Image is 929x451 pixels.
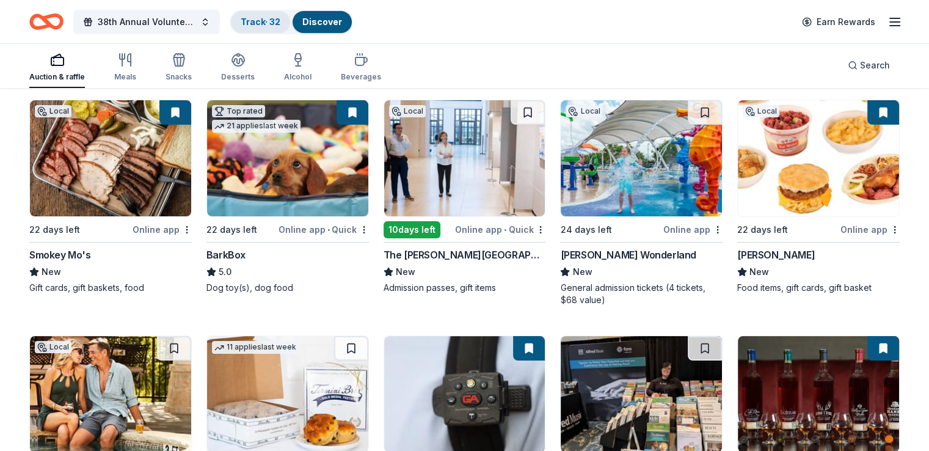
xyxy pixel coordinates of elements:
[206,100,369,294] a: Image for BarkBoxTop rated21 applieslast week22 days leftOnline app•QuickBarkBox5.0Dog toy(s), do...
[560,222,611,237] div: 24 days left
[114,48,136,88] button: Meals
[29,48,85,88] button: Auction & raffle
[35,105,71,117] div: Local
[42,265,61,279] span: New
[341,48,381,88] button: Beverages
[98,15,195,29] span: 38th Annual Volunteer Fire Department Fall Fundraiser
[566,105,602,117] div: Local
[384,248,546,262] div: The [PERSON_NAME][GEOGRAPHIC_DATA]
[73,10,220,34] button: 38th Annual Volunteer Fire Department Fall Fundraiser
[29,282,192,294] div: Gift cards, gift baskets, food
[743,105,779,117] div: Local
[221,72,255,82] div: Desserts
[838,53,900,78] button: Search
[166,48,192,88] button: Snacks
[560,282,723,306] div: General admission tickets (4 tickets, $68 value)
[29,100,192,294] a: Image for Smokey Mo'sLocal22 days leftOnline appSmokey Mo'sNewGift cards, gift baskets, food
[840,222,900,237] div: Online app
[396,265,415,279] span: New
[572,265,592,279] span: New
[219,265,231,279] span: 5.0
[384,100,546,294] a: Image for The Bush CenterLocal10days leftOnline app•QuickThe [PERSON_NAME][GEOGRAPHIC_DATA]NewAdm...
[166,72,192,82] div: Snacks
[35,341,71,353] div: Local
[737,248,815,262] div: [PERSON_NAME]
[30,100,191,216] img: Image for Smokey Mo's
[737,282,900,294] div: Food items, gift cards, gift basket
[737,222,788,237] div: 22 days left
[212,105,265,117] div: Top rated
[241,16,280,27] a: Track· 32
[206,282,369,294] div: Dog toy(s), dog food
[327,225,330,235] span: •
[302,16,342,27] a: Discover
[560,248,696,262] div: [PERSON_NAME] Wonderland
[206,248,246,262] div: BarkBox
[384,282,546,294] div: Admission passes, gift items
[737,100,900,294] a: Image for Bill MillerLocal22 days leftOnline app[PERSON_NAME]NewFood items, gift cards, gift basket
[561,100,722,216] img: Image for Morgan's Wonderland
[206,222,257,237] div: 22 days left
[749,265,769,279] span: New
[455,222,545,237] div: Online app Quick
[795,11,883,33] a: Earn Rewards
[860,58,890,73] span: Search
[663,222,723,237] div: Online app
[29,7,64,36] a: Home
[221,48,255,88] button: Desserts
[207,100,368,216] img: Image for BarkBox
[389,105,426,117] div: Local
[212,120,301,133] div: 21 applies last week
[133,222,192,237] div: Online app
[230,10,353,34] button: Track· 32Discover
[284,72,311,82] div: Alcohol
[29,222,80,237] div: 22 days left
[284,48,311,88] button: Alcohol
[384,100,545,216] img: Image for The Bush Center
[279,222,369,237] div: Online app Quick
[560,100,723,306] a: Image for Morgan's WonderlandLocal24 days leftOnline app[PERSON_NAME] WonderlandNewGeneral admiss...
[29,248,91,262] div: Smokey Mo's
[212,341,299,354] div: 11 applies last week
[341,72,381,82] div: Beverages
[384,221,440,238] div: 10 days left
[504,225,506,235] span: •
[29,72,85,82] div: Auction & raffle
[114,72,136,82] div: Meals
[738,100,899,216] img: Image for Bill Miller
